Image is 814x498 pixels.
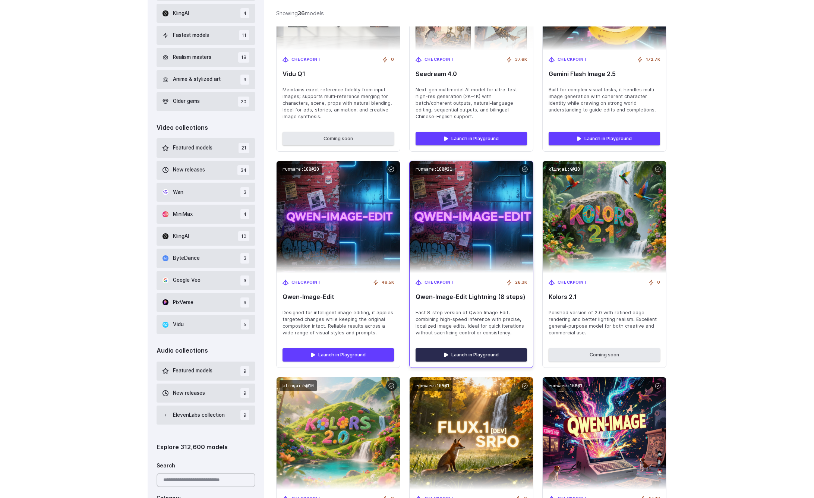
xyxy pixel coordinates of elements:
button: Vidu 5 [157,315,255,334]
span: 4 [240,209,249,219]
span: Seedream 4.0 [416,70,527,78]
img: Kolors 2.0 [277,377,400,489]
code: klingai:5@10 [280,380,317,391]
span: Fast 8-step version of Qwen‑Image‑Edit, combining high-speed inference with precise, localized im... [416,309,527,336]
span: 9 [240,388,249,398]
span: Qwen‑Image‑Edit [283,293,394,300]
span: Featured models [173,144,212,152]
span: 49.5K [382,279,394,286]
img: Qwen-Image [543,377,666,489]
img: Qwen‑Image‑Edit [277,161,400,273]
img: FLUX.1 [dev] SRPO [410,377,533,489]
span: New releases [173,166,205,174]
span: 3 [240,253,249,263]
span: 11 [239,30,249,40]
span: ByteDance [173,254,200,262]
span: 21 [239,143,249,153]
button: PixVerse 6 [157,293,255,312]
div: Audio collections [157,346,255,356]
span: Qwen‑Image‑Edit Lightning (8 steps) [416,293,527,300]
span: 18 [238,52,249,62]
span: Checkpoint [558,56,587,63]
span: 6 [240,297,249,308]
a: Launch in Playground [283,348,394,362]
span: Older gems [173,97,200,105]
span: Checkpoint [558,279,587,286]
div: Video collections [157,123,255,133]
span: New releases [173,389,205,397]
button: Anime & stylized art 9 [157,70,255,89]
span: 5 [241,319,249,330]
span: 172.7K [646,56,660,63]
a: Launch in Playground [416,132,527,145]
button: New releases 34 [157,161,255,180]
span: Checkpoint [425,56,454,63]
span: PixVerse [173,299,193,307]
code: runware:108@1 [546,380,586,391]
button: KlingAI 4 [157,4,255,23]
div: Explore 312,600 models [157,442,255,452]
span: Fastest models [173,31,209,40]
span: Vidu Q1 [283,70,394,78]
span: Kolors 2.1 [549,293,660,300]
strong: 36 [298,10,305,16]
span: Checkpoint [291,56,321,63]
span: KlingAI [173,232,189,240]
div: Showing models [276,9,324,18]
span: Maintains exact reference fidelity from input images; supports multi‑reference merging for charac... [283,86,394,120]
span: 3 [240,187,249,197]
span: 9 [240,410,249,420]
button: ElevenLabs collection 9 [157,406,255,425]
code: runware:109@1 [413,380,452,391]
button: Older gems 20 [157,92,255,111]
span: Anime & stylized art [173,75,221,83]
button: Coming soon [549,348,660,362]
span: Checkpoint [425,279,454,286]
button: Featured models 21 [157,138,255,157]
span: 20 [238,97,249,107]
span: Built for complex visual tasks, it handles multi-image generation with coherent character identit... [549,86,660,113]
span: Checkpoint [291,279,321,286]
span: 37.6K [515,56,527,63]
button: Coming soon [283,132,394,145]
img: Kolors 2.1 [543,161,666,273]
span: Gemini Flash Image 2.5 [549,70,660,78]
span: 3 [240,275,249,286]
span: 9 [240,75,249,85]
button: Google Veo 3 [157,271,255,290]
span: 0 [657,279,660,286]
span: Featured models [173,367,212,375]
span: Realism masters [173,53,211,62]
button: New releases 9 [157,384,255,403]
span: Polished version of 2.0 with refined edge rendering and better lighting realism. Excellent genera... [549,309,660,336]
span: Next-gen multimodal AI model for ultra-fast high-res generation (2K–4K) with batch/coherent outpu... [416,86,527,120]
span: KlingAI [173,9,189,18]
span: 9 [240,366,249,376]
span: 0 [391,56,394,63]
code: runware:108@21 [413,164,455,175]
a: Launch in Playground [549,132,660,145]
span: 10 [238,231,249,241]
button: Featured models 9 [157,362,255,381]
code: klingai:4@10 [546,164,583,175]
span: Google Veo [173,276,201,284]
a: Launch in Playground [416,348,527,362]
img: Qwen‑Image‑Edit Lightning (8 steps) [403,155,539,279]
span: Vidu [173,321,184,329]
span: 34 [237,165,249,175]
span: 26.3K [515,279,527,286]
button: Fastest models 11 [157,26,255,45]
span: 4 [240,8,249,18]
span: Designed for intelligent image editing, it applies targeted changes while keeping the original co... [283,309,394,336]
button: Wan 3 [157,183,255,202]
button: Realism masters 18 [157,48,255,67]
span: ElevenLabs collection [173,411,225,419]
code: runware:108@20 [280,164,322,175]
button: KlingAI 10 [157,227,255,246]
button: MiniMax 4 [157,205,255,224]
span: Wan [173,188,183,196]
span: MiniMax [173,210,193,218]
label: Search [157,462,175,470]
input: Search [157,473,255,488]
button: ByteDance 3 [157,249,255,268]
